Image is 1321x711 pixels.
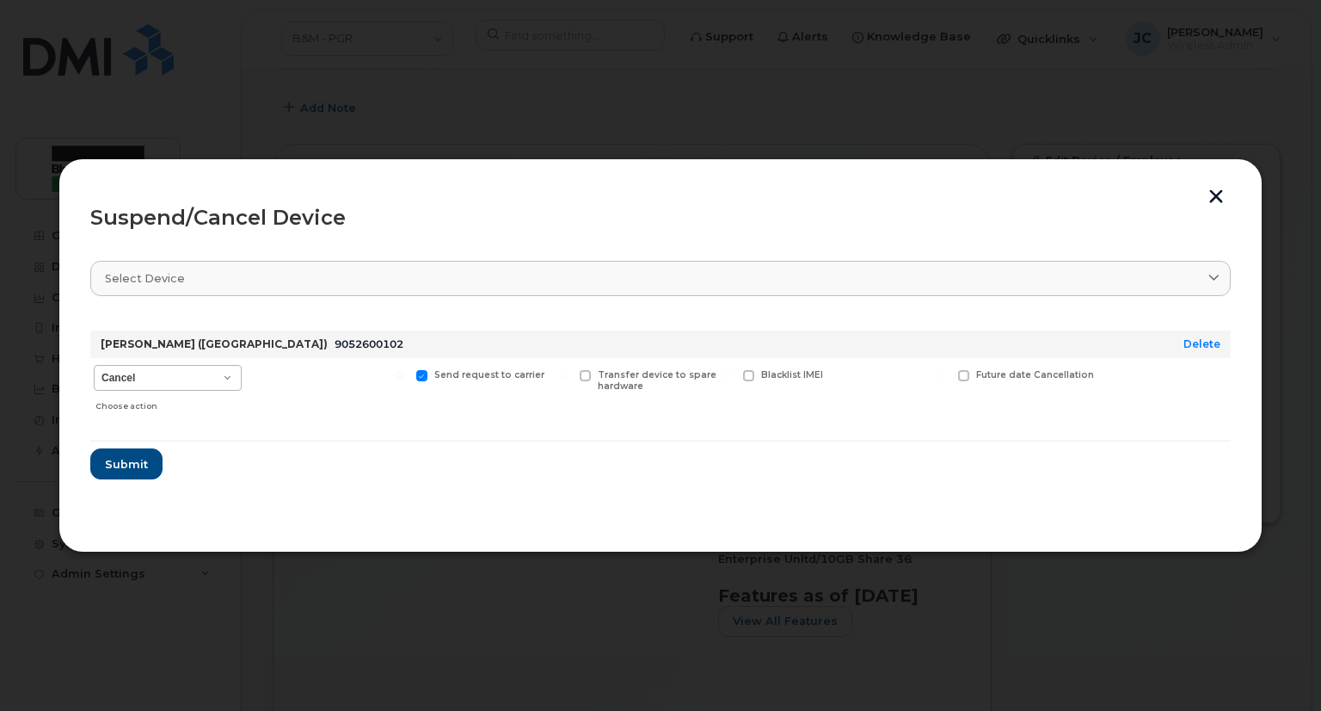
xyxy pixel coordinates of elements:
[101,337,328,350] strong: [PERSON_NAME] ([GEOGRAPHIC_DATA])
[95,393,242,413] div: Choose action
[396,370,404,379] input: Send request to carrier
[937,370,946,379] input: Future date Cancellation
[598,369,716,392] span: Transfer device to spare hardware
[722,370,731,379] input: Blacklist IMEI
[1183,337,1220,350] a: Delete
[976,369,1094,380] span: Future date Cancellation
[559,370,568,379] input: Transfer device to spare hardware
[335,337,403,350] span: 9052600102
[434,369,544,380] span: Send request to carrier
[761,369,823,380] span: Blacklist IMEI
[90,207,1231,228] div: Suspend/Cancel Device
